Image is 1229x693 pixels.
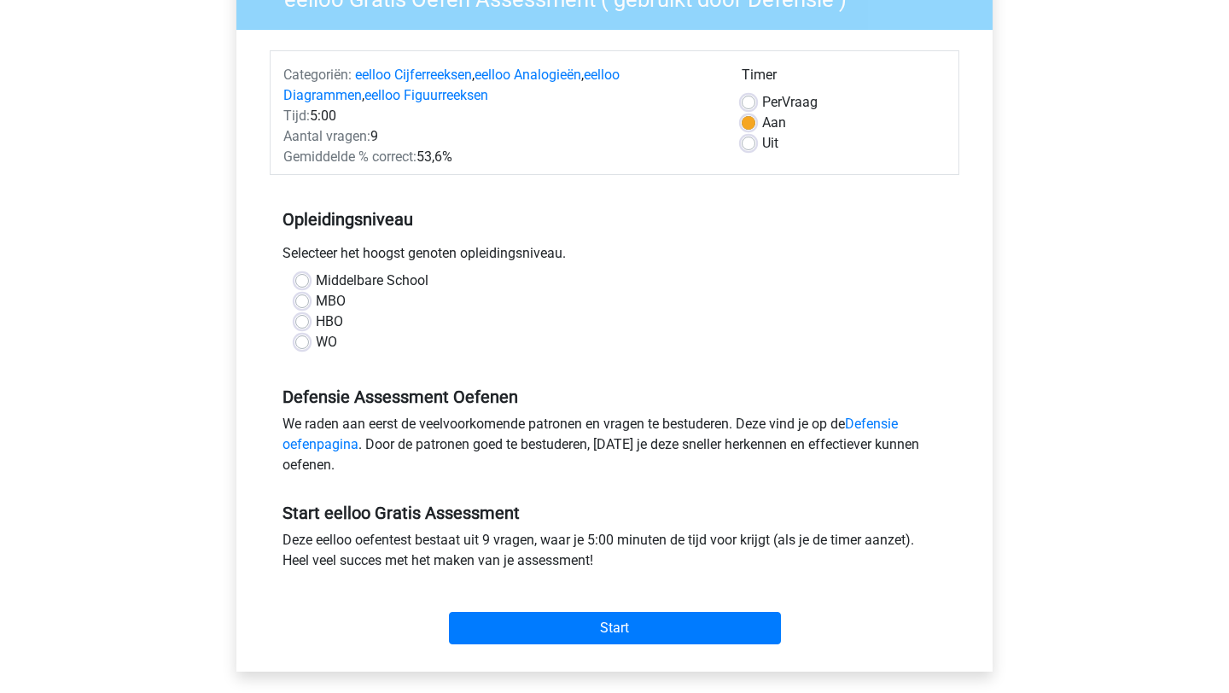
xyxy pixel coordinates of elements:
[282,387,947,407] h5: Defensie Assessment Oefenen
[762,113,786,133] label: Aan
[282,503,947,523] h5: Start eelloo Gratis Assessment
[316,291,346,312] label: MBO
[271,126,729,147] div: 9
[283,148,416,165] span: Gemiddelde % correct:
[271,106,729,126] div: 5:00
[316,271,428,291] label: Middelbare School
[475,67,581,83] a: eelloo Analogieën
[762,92,818,113] label: Vraag
[742,65,946,92] div: Timer
[271,147,729,167] div: 53,6%
[271,65,729,106] div: , , ,
[270,414,959,482] div: We raden aan eerst de veelvoorkomende patronen en vragen te bestuderen. Deze vind je op de . Door...
[283,67,352,83] span: Categoriën:
[270,243,959,271] div: Selecteer het hoogst genoten opleidingsniveau.
[270,530,959,578] div: Deze eelloo oefentest bestaat uit 9 vragen, waar je 5:00 minuten de tijd voor krijgt (als je de t...
[283,128,370,144] span: Aantal vragen:
[364,87,488,103] a: eelloo Figuurreeksen
[762,133,778,154] label: Uit
[316,332,337,352] label: WO
[282,202,947,236] h5: Opleidingsniveau
[762,94,782,110] span: Per
[449,612,781,644] input: Start
[316,312,343,332] label: HBO
[283,108,310,124] span: Tijd:
[355,67,472,83] a: eelloo Cijferreeksen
